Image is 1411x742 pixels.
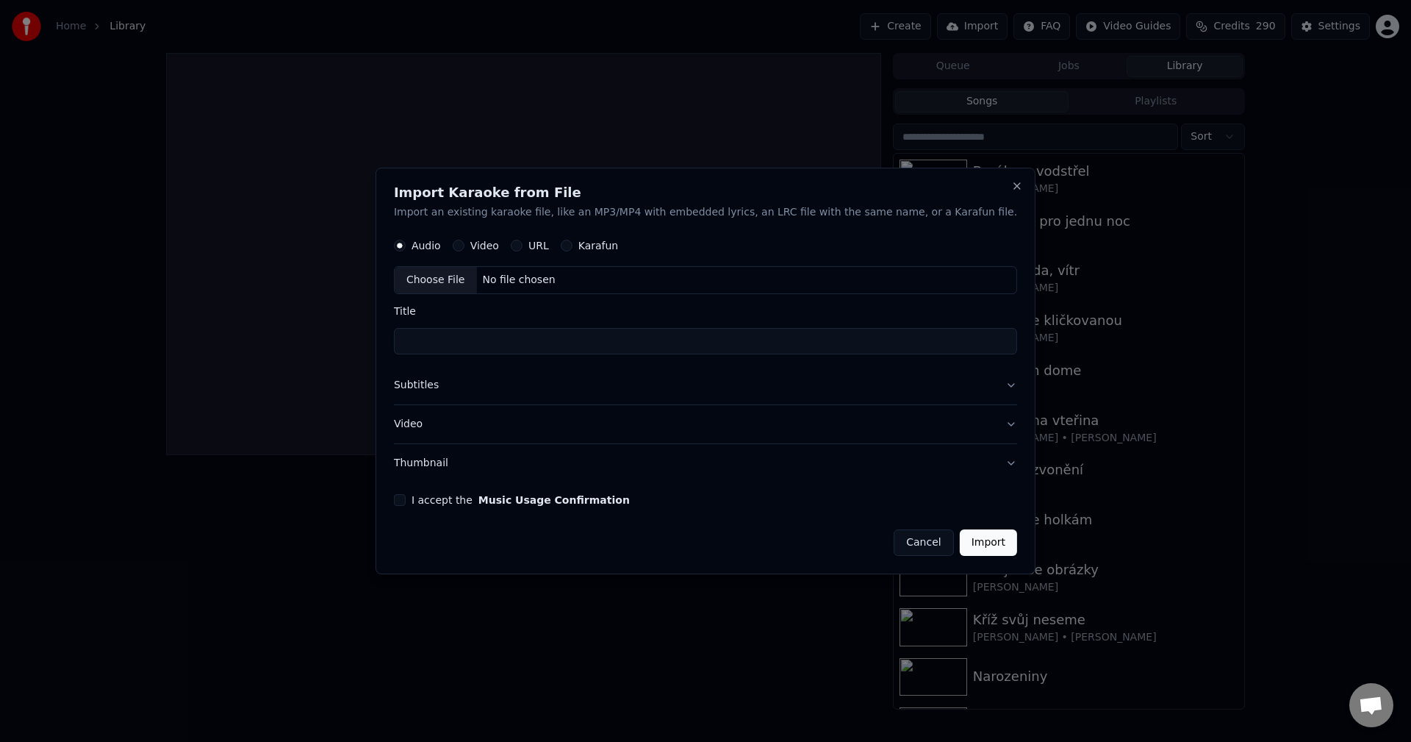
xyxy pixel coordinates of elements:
p: Import an existing karaoke file, like an MP3/MP4 with embedded lyrics, an LRC file with the same ... [394,205,1017,220]
button: Thumbnail [394,444,1017,482]
label: I accept the [412,495,630,505]
button: Video [394,405,1017,443]
div: Choose File [395,268,477,294]
button: I accept the [478,495,630,505]
h2: Import Karaoke from File [394,186,1017,199]
label: Title [394,307,1017,317]
button: Subtitles [394,367,1017,405]
label: Karafun [578,241,619,252]
button: Import [960,529,1017,556]
button: Cancel [894,529,953,556]
label: Video [470,241,499,252]
label: URL [528,241,549,252]
div: No file chosen [476,274,561,288]
label: Audio [412,241,441,252]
